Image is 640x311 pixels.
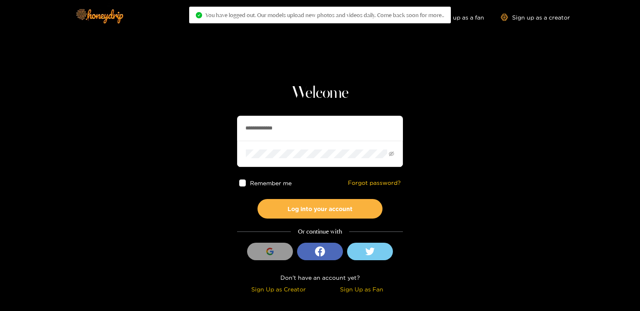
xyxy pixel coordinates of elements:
[348,179,401,187] a: Forgot password?
[427,14,484,21] a: Sign up as a fan
[205,12,444,18] span: You have logged out. Our models upload new photos and videos daily. Come back soon for more..
[237,83,403,103] h1: Welcome
[389,151,394,157] span: eye-invisible
[237,227,403,236] div: Or continue with
[250,180,292,186] span: Remember me
[196,12,202,18] span: check-circle
[322,284,401,294] div: Sign Up as Fan
[501,14,570,21] a: Sign up as a creator
[237,273,403,282] div: Don't have an account yet?
[239,284,318,294] div: Sign Up as Creator
[257,199,382,219] button: Log into your account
